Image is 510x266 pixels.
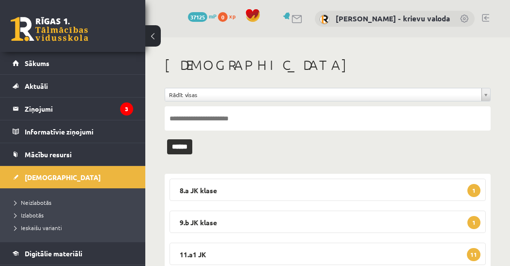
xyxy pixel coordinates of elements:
[188,12,216,20] a: 37125 mP
[467,248,480,261] span: 11
[15,211,136,219] a: Izlabotās
[25,59,49,67] span: Sākums
[165,57,491,73] h1: [DEMOGRAPHIC_DATA]
[13,143,133,166] a: Mācību resursi
[320,15,329,24] img: Ludmila Ziediņa - krievu valoda
[170,179,486,201] legend: 8.a JK klase
[169,88,478,101] span: Rādīt visas
[218,12,240,20] a: 0 xp
[11,17,88,41] a: Rīgas 1. Tālmācības vidusskola
[13,166,133,188] a: [DEMOGRAPHIC_DATA]
[13,120,133,143] a: Informatīvie ziņojumi
[15,211,44,219] span: Izlabotās
[15,199,51,206] span: Neizlabotās
[188,12,207,22] span: 37125
[13,75,133,97] a: Aktuāli
[15,224,62,232] span: Ieskaišu varianti
[25,173,101,182] span: [DEMOGRAPHIC_DATA]
[467,184,480,197] span: 1
[170,211,486,233] legend: 9.b JK klase
[15,223,136,232] a: Ieskaišu varianti
[218,12,228,22] span: 0
[13,242,133,265] a: Digitālie materiāli
[467,216,480,229] span: 1
[13,52,133,74] a: Sākums
[25,98,133,120] legend: Ziņojumi
[120,102,133,116] i: 3
[336,14,450,23] a: [PERSON_NAME] - krievu valoda
[165,88,490,101] a: Rādīt visas
[229,12,235,20] span: xp
[25,82,48,90] span: Aktuāli
[170,243,486,265] legend: 11.a1 JK
[15,198,136,207] a: Neizlabotās
[25,120,133,143] legend: Informatīvie ziņojumi
[25,249,82,258] span: Digitālie materiāli
[209,12,216,20] span: mP
[25,150,72,159] span: Mācību resursi
[13,98,133,120] a: Ziņojumi3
